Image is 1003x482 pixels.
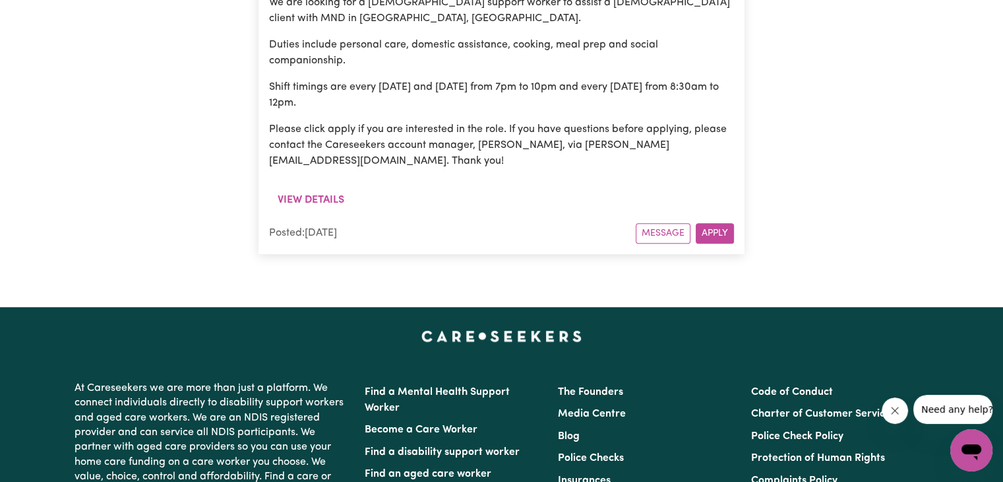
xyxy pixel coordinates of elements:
[882,397,908,424] iframe: Close message
[8,9,80,20] span: Need any help?
[365,425,477,435] a: Become a Care Worker
[751,409,891,419] a: Charter of Customer Service
[269,225,636,241] div: Posted: [DATE]
[751,431,843,442] a: Police Check Policy
[421,331,582,341] a: Careseekers home page
[950,429,992,471] iframe: Button to launch messaging window
[636,223,690,244] button: Message
[751,387,833,397] a: Code of Conduct
[913,395,992,424] iframe: Message from company
[558,453,624,464] a: Police Checks
[558,431,580,442] a: Blog
[269,188,353,213] button: View details
[269,37,734,69] p: Duties include personal care, domestic assistance, cooking, meal prep and social companionship.
[269,121,734,169] p: Please click apply if you are interested in the role. If you have questions before applying, plea...
[751,453,885,464] a: Protection of Human Rights
[365,469,491,479] a: Find an aged care worker
[558,387,623,397] a: The Founders
[365,447,520,458] a: Find a disability support worker
[365,387,510,413] a: Find a Mental Health Support Worker
[696,223,734,244] button: Apply for this job
[269,79,734,111] p: Shift timings are every [DATE] and [DATE] from 7pm to 10pm and every [DATE] from 8:30am to 12pm.
[558,409,626,419] a: Media Centre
